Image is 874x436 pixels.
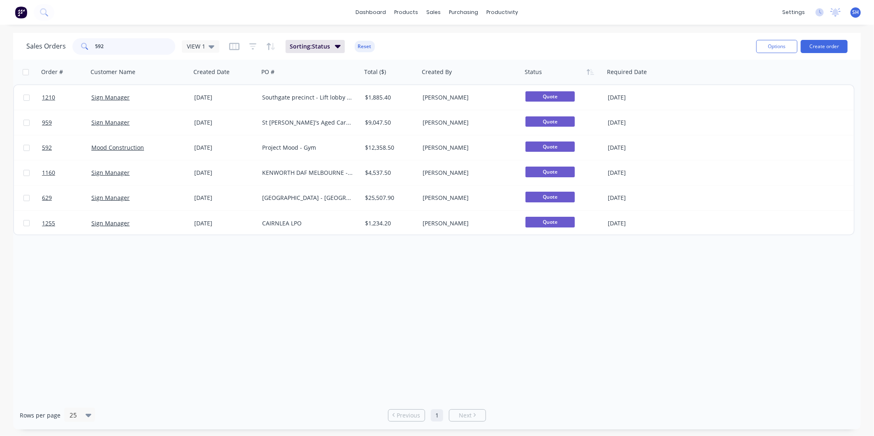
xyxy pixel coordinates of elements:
[42,211,91,236] a: 1255
[42,219,55,227] span: 1255
[608,169,673,177] div: [DATE]
[194,93,256,102] div: [DATE]
[365,169,414,177] div: $4,537.50
[91,194,130,202] a: Sign Manager
[756,40,797,53] button: Options
[525,116,575,127] span: Quote
[194,118,256,127] div: [DATE]
[364,68,386,76] div: Total ($)
[607,68,647,76] div: Required Date
[95,38,176,55] input: Search...
[26,42,66,50] h1: Sales Orders
[193,68,230,76] div: Created Date
[423,6,445,19] div: sales
[42,118,52,127] span: 959
[422,68,452,76] div: Created By
[42,85,91,110] a: 1210
[423,93,514,102] div: [PERSON_NAME]
[42,194,52,202] span: 629
[42,160,91,185] a: 1160
[187,42,205,51] span: VIEW 1
[365,219,414,227] div: $1,234.20
[365,144,414,152] div: $12,358.50
[194,194,256,202] div: [DATE]
[385,409,489,422] ul: Pagination
[42,110,91,135] a: 959
[525,217,575,227] span: Quote
[423,194,514,202] div: [PERSON_NAME]
[608,118,673,127] div: [DATE]
[194,219,256,227] div: [DATE]
[42,144,52,152] span: 592
[608,93,673,102] div: [DATE]
[445,6,483,19] div: purchasing
[262,194,353,202] div: [GEOGRAPHIC_DATA] - [GEOGRAPHIC_DATA] signage
[608,144,673,152] div: [DATE]
[391,6,423,19] div: products
[525,167,575,177] span: Quote
[42,135,91,160] a: 592
[20,411,60,420] span: Rows per page
[352,6,391,19] a: dashboard
[365,194,414,202] div: $25,507.90
[365,93,414,102] div: $1,885.40
[423,219,514,227] div: [PERSON_NAME]
[290,42,330,51] span: Sorting: Status
[194,144,256,152] div: [DATE]
[431,409,443,422] a: Page 1 is your current page
[42,169,55,177] span: 1160
[608,194,673,202] div: [DATE]
[91,219,130,227] a: Sign Manager
[483,6,523,19] div: productivity
[42,93,55,102] span: 1210
[91,169,130,176] a: Sign Manager
[91,144,144,151] a: Mood Construction
[262,219,353,227] div: CAIRNLEA LPO
[194,169,256,177] div: [DATE]
[262,93,353,102] div: Southgate precinct - Lift lobby wayfinding
[355,41,375,52] button: Reset
[262,144,353,152] div: Project Mood - Gym
[423,144,514,152] div: [PERSON_NAME]
[525,141,575,152] span: Quote
[397,411,421,420] span: Previous
[15,6,27,19] img: Factory
[91,68,135,76] div: Customer Name
[388,411,425,420] a: Previous page
[525,192,575,202] span: Quote
[91,93,130,101] a: Sign Manager
[608,219,673,227] div: [DATE]
[262,169,353,177] div: KENWORTH DAF MELBOURNE - Lightbox Maintenance
[423,118,514,127] div: [PERSON_NAME]
[778,6,809,19] div: settings
[91,118,130,126] a: Sign Manager
[423,169,514,177] div: [PERSON_NAME]
[365,118,414,127] div: $9,047.50
[525,68,542,76] div: Status
[853,9,859,16] span: SH
[525,91,575,102] span: Quote
[286,40,345,53] button: Sorting:Status
[449,411,486,420] a: Next page
[262,118,353,127] div: St [PERSON_NAME]'s Aged Care Residence
[459,411,472,420] span: Next
[41,68,63,76] div: Order #
[801,40,848,53] button: Create order
[42,186,91,210] a: 629
[261,68,274,76] div: PO #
